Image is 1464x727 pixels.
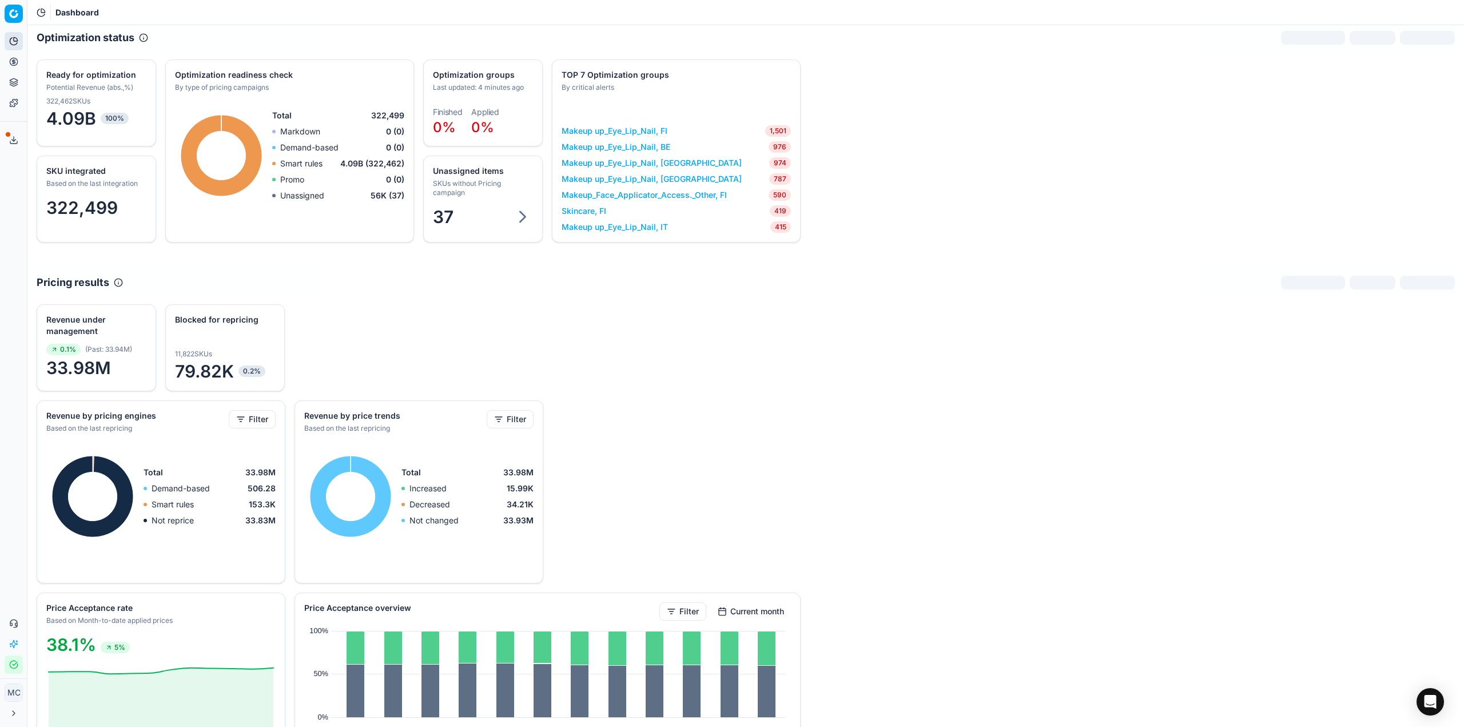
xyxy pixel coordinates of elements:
[507,499,534,510] span: 34.21K
[409,483,447,494] p: Increased
[401,467,421,478] span: Total
[433,108,462,116] dt: Finished
[304,602,657,614] div: Price Acceptance overview
[46,634,96,655] span: 38.1%
[770,205,791,217] span: 419
[46,69,144,81] div: Ready for optimization
[770,221,791,233] span: 415
[433,83,531,92] div: Last updated: 4 minutes ago
[46,424,226,433] div: Based on the last repricing
[471,108,499,116] dt: Applied
[5,684,23,702] button: MC
[101,642,130,653] span: 5%
[562,221,668,233] a: Makeup up_Eye_Lip_Nail, IT
[245,467,276,478] span: 33.98M
[280,142,339,153] p: Demand-based
[769,173,791,185] span: 787
[471,119,494,136] span: 0%
[248,483,276,494] span: 506.28
[309,626,328,635] text: 100%
[55,7,99,18] span: Dashboard
[46,357,146,378] span: 33.98M
[245,515,276,526] span: 33.83M
[37,275,109,291] h2: Pricing results
[175,83,402,92] div: By type of pricing campaigns
[433,179,531,197] div: SKUs without Pricing campaign
[85,345,132,354] span: ( Past : 33.94M )
[433,69,531,81] div: Optimization groups
[769,157,791,169] span: 974
[433,119,456,136] span: 0%
[487,410,534,428] button: Filter
[175,361,275,382] span: 79.82K
[507,483,534,494] span: 15.99K
[386,174,404,185] span: 0 (0)
[175,69,402,81] div: Optimization readiness check
[433,206,453,227] span: 37
[280,190,324,201] p: Unassigned
[46,108,146,129] span: 4.09B
[37,30,134,46] h2: Optimization status
[46,314,144,337] div: Revenue under management
[562,83,789,92] div: By critical alerts
[46,83,144,92] div: Potential Revenue (abs.,%)
[562,173,742,185] a: Makeup up_Eye_Lip_Nail, [GEOGRAPHIC_DATA]
[272,110,292,121] span: Total
[46,97,90,106] span: 322,462 SKUs
[238,366,265,377] span: 0.2%
[175,314,273,325] div: Blocked for repricing
[280,126,320,137] p: Markdown
[371,110,404,121] span: 322,499
[340,158,404,169] span: 4.09B (322,462)
[46,616,273,625] div: Based on Month-to-date applied prices
[152,499,194,510] p: Smart rules
[562,125,667,137] a: Makeup up_Eye_Lip_Nail, FI
[318,713,329,721] text: 0%
[152,515,194,526] p: Not reprice
[562,205,606,217] a: Skincare, FI
[711,602,791,621] button: Current month
[371,190,404,201] span: 56K (37)
[46,344,81,355] span: 0.1%
[5,684,22,701] span: MC
[46,410,226,422] div: Revenue by pricing engines
[433,165,531,177] div: Unassigned items
[503,467,534,478] span: 33.98M
[280,158,323,169] p: Smart rules
[659,602,706,621] button: Filter
[409,499,450,510] p: Decreased
[304,410,484,422] div: Revenue by price trends
[562,189,727,201] a: Makeup_Face_Applicator_Access._Other, FI
[503,515,534,526] span: 33.93M
[46,602,273,614] div: Price Acceptance rate
[46,179,144,188] div: Based on the last integration
[46,165,144,177] div: SKU integrated
[409,515,459,526] p: Not changed
[229,410,276,428] button: Filter
[562,157,742,169] a: Makeup up_Eye_Lip_Nail, [GEOGRAPHIC_DATA]
[386,142,404,153] span: 0 (0)
[280,174,304,185] p: Promo
[55,7,99,18] nav: breadcrumb
[769,189,791,201] span: 590
[1417,688,1444,716] div: Open Intercom Messenger
[386,126,404,137] span: 0 (0)
[249,499,276,510] span: 153.3K
[101,113,129,124] span: 100%
[304,424,484,433] div: Based on the last repricing
[769,141,791,153] span: 976
[313,669,328,678] text: 50%
[46,197,118,218] span: 322,499
[562,69,789,81] div: TOP 7 Optimization groups
[144,467,163,478] span: Total
[152,483,210,494] p: Demand-based
[175,349,212,359] span: 11,822 SKUs
[765,125,791,137] span: 1,501
[562,141,670,153] a: Makeup up_Eye_Lip_Nail, BE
